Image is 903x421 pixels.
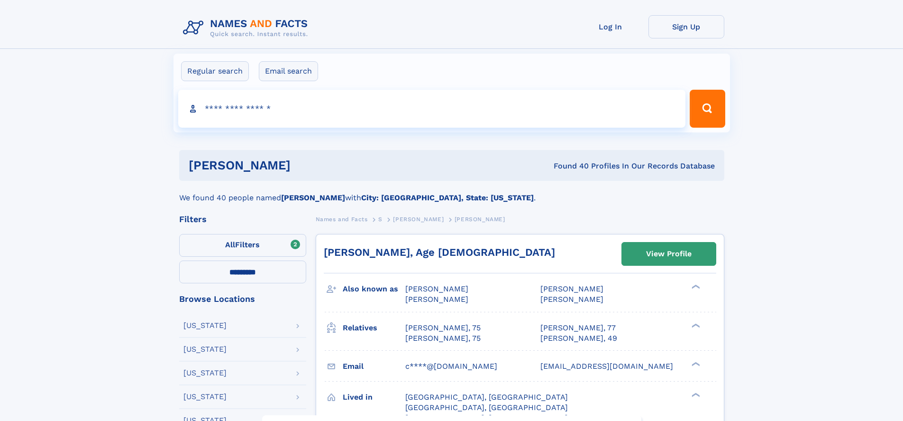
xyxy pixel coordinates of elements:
[183,369,227,377] div: [US_STATE]
[316,213,368,225] a: Names and Facts
[540,323,616,333] a: [PERSON_NAME], 77
[183,322,227,329] div: [US_STATE]
[540,295,603,304] span: [PERSON_NAME]
[422,161,715,171] div: Found 40 Profiles In Our Records Database
[189,159,422,171] h1: [PERSON_NAME]
[405,323,481,333] a: [PERSON_NAME], 75
[343,389,405,405] h3: Lived in
[689,392,701,398] div: ❯
[689,284,701,290] div: ❯
[405,403,568,412] span: [GEOGRAPHIC_DATA], [GEOGRAPHIC_DATA]
[540,284,603,293] span: [PERSON_NAME]
[405,393,568,402] span: [GEOGRAPHIC_DATA], [GEOGRAPHIC_DATA]
[179,295,306,303] div: Browse Locations
[343,358,405,374] h3: Email
[646,243,692,265] div: View Profile
[183,393,227,401] div: [US_STATE]
[405,295,468,304] span: [PERSON_NAME]
[648,15,724,38] a: Sign Up
[690,90,725,128] button: Search Button
[343,320,405,336] h3: Relatives
[178,90,686,128] input: search input
[343,281,405,297] h3: Also known as
[378,216,383,223] span: S
[179,234,306,257] label: Filters
[573,15,648,38] a: Log In
[540,333,617,344] a: [PERSON_NAME], 49
[361,193,534,202] b: City: [GEOGRAPHIC_DATA], State: [US_STATE]
[181,61,249,81] label: Regular search
[179,15,316,41] img: Logo Names and Facts
[622,243,716,265] a: View Profile
[324,246,555,258] a: [PERSON_NAME], Age [DEMOGRAPHIC_DATA]
[405,333,481,344] a: [PERSON_NAME], 75
[393,216,444,223] span: [PERSON_NAME]
[179,181,724,204] div: We found 40 people named with .
[689,361,701,367] div: ❯
[540,362,673,371] span: [EMAIL_ADDRESS][DOMAIN_NAME]
[393,213,444,225] a: [PERSON_NAME]
[259,61,318,81] label: Email search
[455,216,505,223] span: [PERSON_NAME]
[405,284,468,293] span: [PERSON_NAME]
[179,215,306,224] div: Filters
[281,193,345,202] b: [PERSON_NAME]
[689,322,701,328] div: ❯
[378,213,383,225] a: S
[225,240,235,249] span: All
[183,346,227,353] div: [US_STATE]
